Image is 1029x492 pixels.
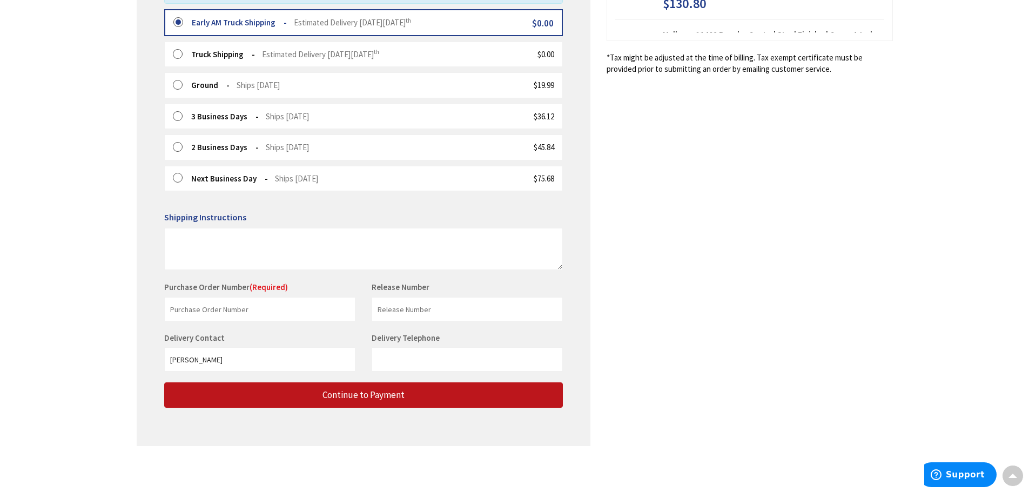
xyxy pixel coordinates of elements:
[372,333,442,343] label: Delivery Telephone
[191,173,268,184] strong: Next Business Day
[322,389,405,401] span: Continue to Payment
[262,49,379,59] span: Estimated Delivery [DATE][DATE]
[607,52,893,75] : *Tax might be adjusted at the time of billing. Tax exempt certificate must be provided prior to s...
[266,142,309,152] span: Ships [DATE]
[164,382,563,408] button: Continue to Payment
[191,142,259,152] strong: 2 Business Days
[164,212,246,223] span: Shipping Instructions
[537,49,554,59] span: $0.00
[372,297,563,321] input: Release Number
[534,142,554,152] span: $45.84
[191,49,255,59] strong: Truck Shipping
[663,29,884,52] strong: Mulberry 11402 Powder Coated Steel Finished Cover 4-Inch x 4-Inch x 1/2-Inch
[266,111,309,122] span: Ships [DATE]
[372,281,429,293] label: Release Number
[164,281,288,293] label: Purchase Order Number
[532,17,554,29] span: $0.00
[250,282,288,292] span: (Required)
[294,17,411,28] span: Estimated Delivery [DATE][DATE]
[164,297,355,321] input: Purchase Order Number
[237,80,280,90] span: Ships [DATE]
[534,173,554,184] span: $75.68
[191,111,259,122] strong: 3 Business Days
[406,17,411,24] sup: th
[191,80,230,90] strong: Ground
[924,462,997,489] iframe: Opens a widget where you can find more information
[534,80,554,90] span: $19.99
[275,173,318,184] span: Ships [DATE]
[534,111,554,122] span: $36.12
[192,17,287,28] strong: Early AM Truck Shipping
[164,333,227,343] label: Delivery Contact
[374,48,379,56] sup: th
